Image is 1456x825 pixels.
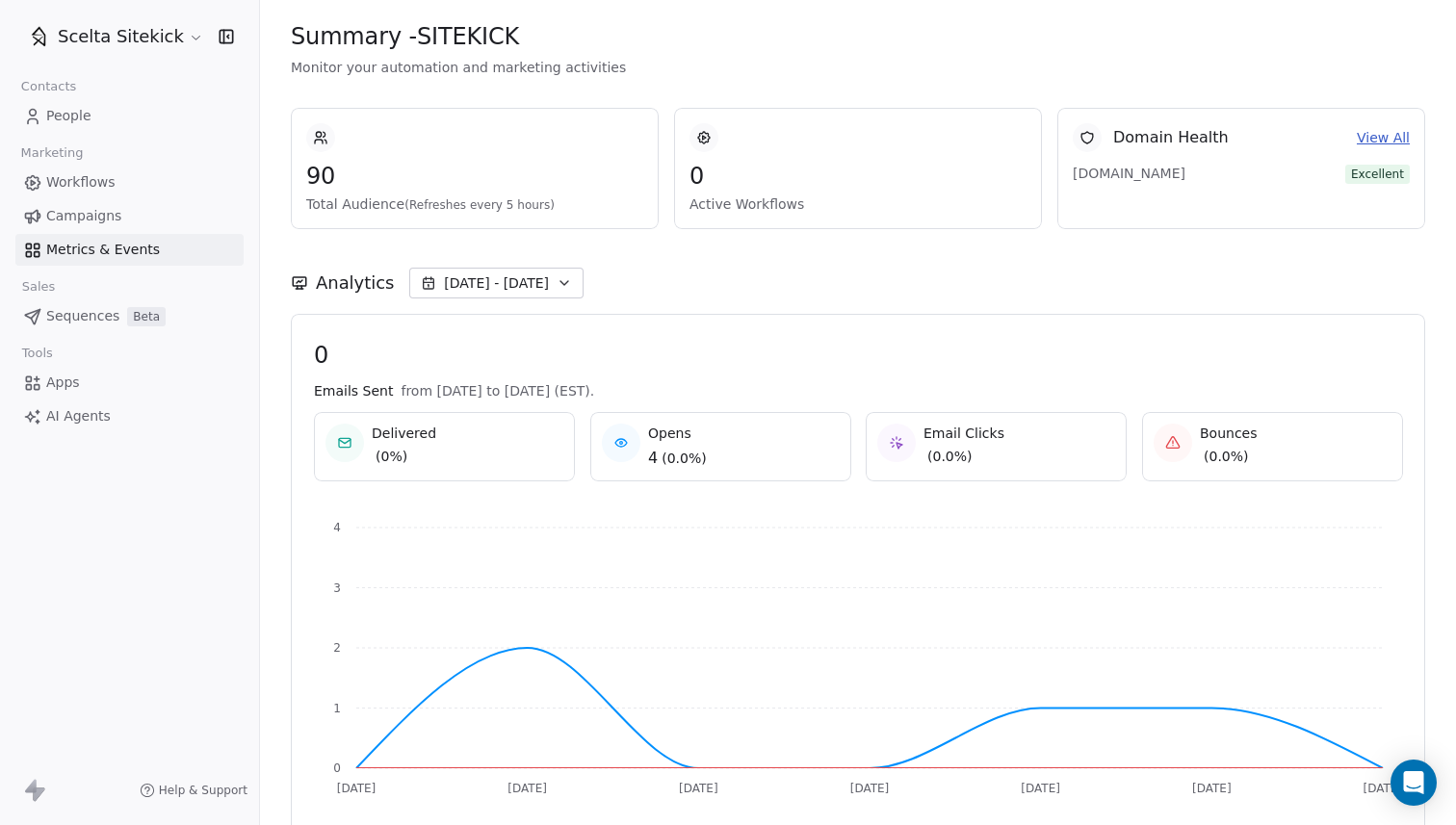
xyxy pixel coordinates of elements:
img: SCELTA%20ICON%20for%20Welcome%20Screen%20(1).png [27,25,50,48]
a: Metrics & Events [15,234,244,266]
tspan: 2 [333,641,341,655]
span: from [DATE] to [DATE] (EST). [401,381,594,400]
span: People [46,106,91,126]
span: Workflows [46,172,116,193]
span: Monitor your automation and marketing activities [291,58,1425,77]
span: Email Clicks [923,424,1004,443]
span: ( 0% ) [376,447,407,466]
tspan: 4 [333,521,341,534]
button: [DATE] - [DATE] [409,268,584,298]
span: Sales [13,272,64,301]
a: Help & Support [140,783,247,798]
span: 0 [689,162,1027,191]
tspan: [DATE] [507,782,547,795]
span: Active Workflows [689,194,1027,214]
a: Workflows [15,167,244,198]
span: 0 [314,341,1402,370]
a: People [15,100,244,132]
a: Apps [15,367,244,399]
span: ( 0.0% ) [662,449,707,468]
span: Marketing [13,139,91,168]
span: Metrics & Events [46,240,160,260]
a: AI Agents [15,400,244,432]
a: Campaigns [15,200,244,232]
tspan: [DATE] [1021,782,1060,795]
span: Campaigns [46,206,121,226]
span: 4 [648,447,658,470]
tspan: [DATE] [337,782,377,795]
tspan: 0 [333,761,341,775]
span: (Refreshes every 5 hours) [404,198,555,212]
a: SequencesBeta [15,300,244,332]
span: [DOMAIN_NAME] [1073,164,1208,183]
span: Bounces [1200,424,1258,443]
tspan: [DATE] [679,782,718,795]
span: Beta [127,307,166,326]
span: Apps [46,373,80,393]
a: View All [1357,128,1410,148]
span: Scelta Sitekick [58,24,184,49]
tspan: [DATE] [1192,782,1232,795]
button: Scelta Sitekick [23,20,205,53]
div: Open Intercom Messenger [1391,760,1437,806]
tspan: 1 [333,702,341,715]
span: Help & Support [159,783,247,798]
span: Emails Sent [314,381,393,400]
tspan: [DATE] [850,782,890,795]
span: Total Audience [306,194,643,214]
span: ( 0.0% ) [1204,447,1249,466]
span: Summary - SITEKICK [291,22,519,51]
tspan: 3 [333,581,341,595]
span: [DATE] - [DATE] [444,273,549,293]
span: AI Agents [46,406,111,426]
span: Opens [648,424,707,443]
span: Tools [13,339,61,368]
tspan: [DATE] [1364,782,1403,795]
span: Contacts [13,72,85,101]
span: Analytics [316,271,394,296]
span: Sequences [46,306,119,326]
span: 90 [306,162,643,191]
span: ( 0.0% ) [927,447,973,466]
span: Delivered [372,424,436,443]
span: Excellent [1345,165,1410,184]
span: Domain Health [1113,126,1229,149]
